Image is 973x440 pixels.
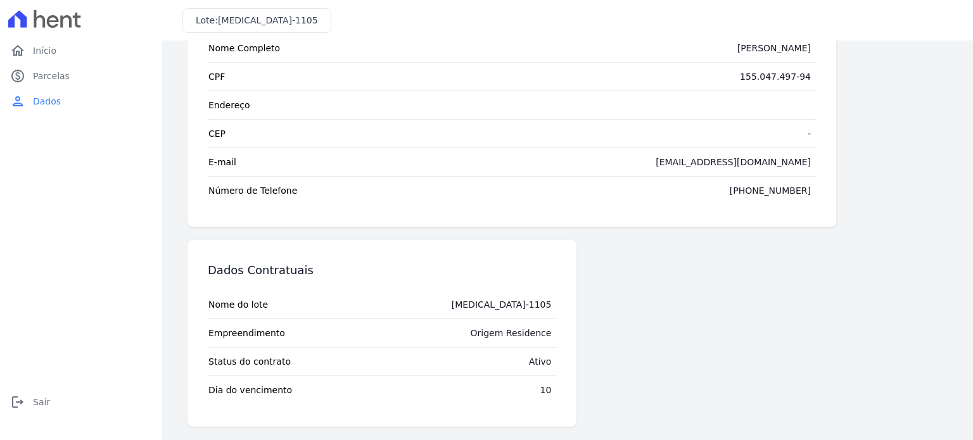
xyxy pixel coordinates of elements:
[33,396,50,408] span: Sair
[208,156,236,168] span: E-mail
[540,384,552,396] div: 10
[730,184,811,197] div: [PHONE_NUMBER]
[208,384,292,396] span: Dia do vencimento
[33,70,70,82] span: Parcelas
[471,327,552,339] div: Origem Residence
[208,327,285,339] span: Empreendimento
[10,68,25,84] i: paid
[5,389,157,415] a: logoutSair
[656,156,811,168] div: [EMAIL_ADDRESS][DOMAIN_NAME]
[208,263,314,278] h3: Dados Contratuais
[208,42,280,54] span: Nome Completo
[33,95,61,108] span: Dados
[5,63,157,89] a: paidParcelas
[740,70,811,83] div: 155.047.497-94
[5,89,157,114] a: personDados
[737,42,811,54] div: [PERSON_NAME]
[10,43,25,58] i: home
[208,298,268,311] span: Nome do lote
[5,38,157,63] a: homeInício
[452,298,552,311] div: [MEDICAL_DATA]-1105
[10,94,25,109] i: person
[218,15,318,25] span: [MEDICAL_DATA]-1105
[33,44,56,57] span: Início
[208,127,226,140] span: CEP
[208,99,250,111] span: Endereço
[808,127,811,140] div: -
[529,355,552,368] div: Ativo
[208,355,291,368] span: Status do contrato
[10,394,25,410] i: logout
[208,70,225,83] span: CPF
[208,184,297,197] span: Número de Telefone
[196,14,318,27] h3: Lote:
